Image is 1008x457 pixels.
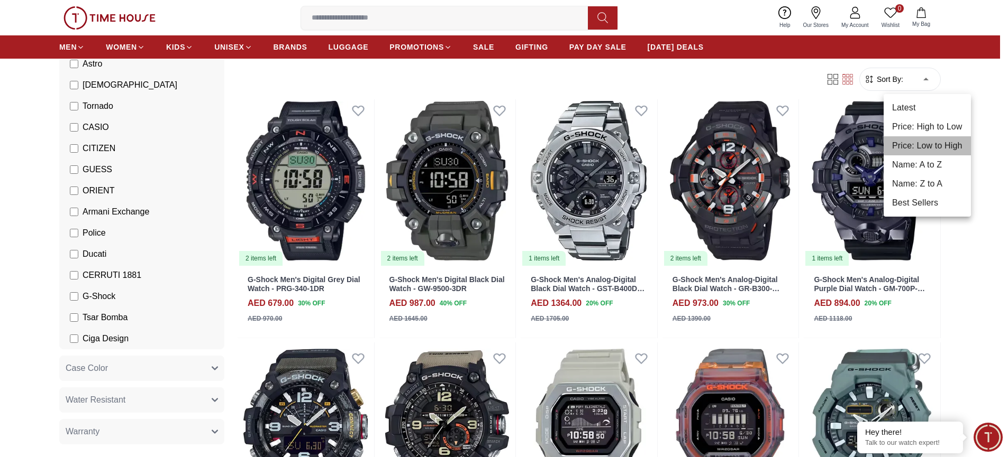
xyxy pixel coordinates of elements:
div: Chat Widget [974,423,1003,452]
li: Name: Z to A [884,174,971,193]
li: Name: A to Z [884,155,971,174]
p: Talk to our watch expert! [865,439,955,447]
li: Best Sellers [884,193,971,212]
li: Price: High to Low [884,117,971,136]
li: Latest [884,98,971,117]
div: Hey there! [865,427,955,437]
li: Price: Low to High [884,136,971,155]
